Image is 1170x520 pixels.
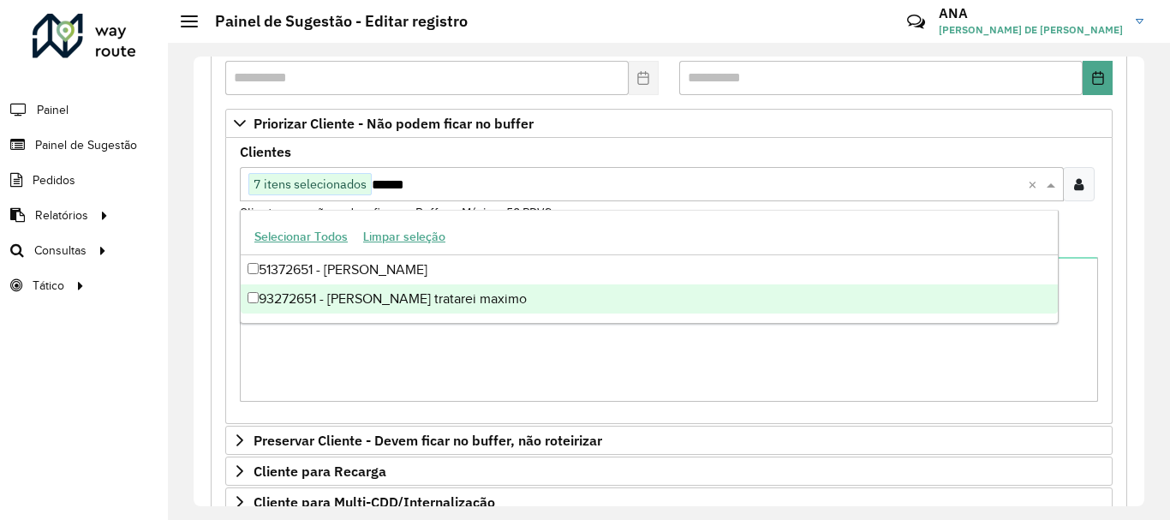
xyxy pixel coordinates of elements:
span: Clear all [1028,174,1042,194]
span: Consultas [34,242,87,260]
h3: ANA [939,5,1123,21]
label: Clientes [240,141,291,162]
button: Selecionar Todos [247,224,355,250]
div: 51372651 - [PERSON_NAME] [241,255,1058,284]
span: Painel [37,101,69,119]
span: Priorizar Cliente - Não podem ficar no buffer [254,117,534,130]
button: Choose Date [1083,61,1113,95]
div: 93272651 - [PERSON_NAME] tratarei maximo [241,284,1058,314]
span: Pedidos [33,171,75,189]
a: Cliente para Recarga [225,457,1113,486]
small: Clientes que não podem ficar no Buffer – Máximo 50 PDVS [240,205,552,220]
span: Tático [33,277,64,295]
button: Limpar seleção [355,224,453,250]
a: Contato Rápido [898,3,934,40]
a: Cliente para Multi-CDD/Internalização [225,487,1113,517]
span: 7 itens selecionados [249,174,371,194]
span: Cliente para Multi-CDD/Internalização [254,495,495,509]
span: [PERSON_NAME] DE [PERSON_NAME] [939,22,1123,38]
a: Preservar Cliente - Devem ficar no buffer, não roteirizar [225,426,1113,455]
ng-dropdown-panel: Options list [240,210,1059,324]
a: Priorizar Cliente - Não podem ficar no buffer [225,109,1113,138]
span: Relatórios [35,206,88,224]
span: Painel de Sugestão [35,136,137,154]
span: Preservar Cliente - Devem ficar no buffer, não roteirizar [254,433,602,447]
h2: Painel de Sugestão - Editar registro [198,12,468,31]
div: Priorizar Cliente - Não podem ficar no buffer [225,138,1113,424]
span: Cliente para Recarga [254,464,386,478]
